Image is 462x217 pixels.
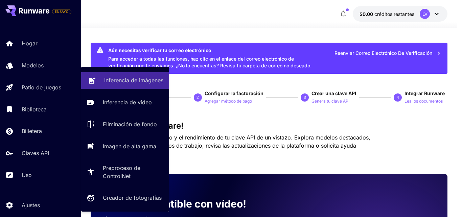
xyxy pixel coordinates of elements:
[103,194,162,201] font: Creador de fotografías
[197,95,199,100] font: 2
[22,172,32,178] font: Uso
[397,95,399,100] font: 4
[81,72,169,89] a: Inferencia de imágenes
[52,7,71,16] span: Agregue su tarjeta de pago para habilitar la funcionalidad completa de la plataforma.
[22,150,49,156] font: Claves API
[103,99,152,106] font: Inferencia de vídeo
[405,99,443,104] font: Lea los documentos
[103,121,157,128] font: Eliminación de fondo
[108,47,211,53] font: Aún necesitas verificar tu correo electrónico
[108,56,311,68] font: Para acceder a todas las funciones, haz clic en el enlace del correo electrónico de verificación ...
[353,6,447,22] button: $0.00
[205,99,252,104] font: Agregar método de pago
[205,90,263,96] font: Configurar la facturación
[311,99,349,104] font: Genera tu clave API
[91,134,370,157] font: Consulta tus estadísticas de uso y el rendimiento de tu clave API de un vistazo. Explora modelos ...
[22,128,42,134] font: Billetera
[55,9,69,14] font: ENSAYO
[104,77,163,84] font: Inferencia de imágenes
[22,202,40,209] font: Ajustes
[22,40,38,47] font: Hogar
[81,160,169,184] a: Preproceso de ControlNet
[334,50,432,56] font: Reenviar correo electrónico de verificación
[422,11,428,17] font: LV
[22,106,47,113] font: Biblioteca
[405,90,445,96] font: Integrar Runware
[81,94,169,111] a: Inferencia de vídeo
[360,10,414,18] div: $0.00
[22,84,61,91] font: Patio de juegos
[103,143,156,150] font: Imagen de alta gama
[22,62,44,69] font: Modelos
[360,11,373,17] font: $0.00
[374,11,414,17] font: créditos restantes
[81,138,169,154] a: Imagen de alta gama
[81,116,169,133] a: Eliminación de fondo
[101,198,246,210] font: ¡Ahora compatible con vídeo!
[81,190,169,206] a: Creador de fotografías
[311,90,356,96] font: Crear una clave API
[304,95,306,100] font: 3
[103,165,140,179] font: Preproceso de ControlNet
